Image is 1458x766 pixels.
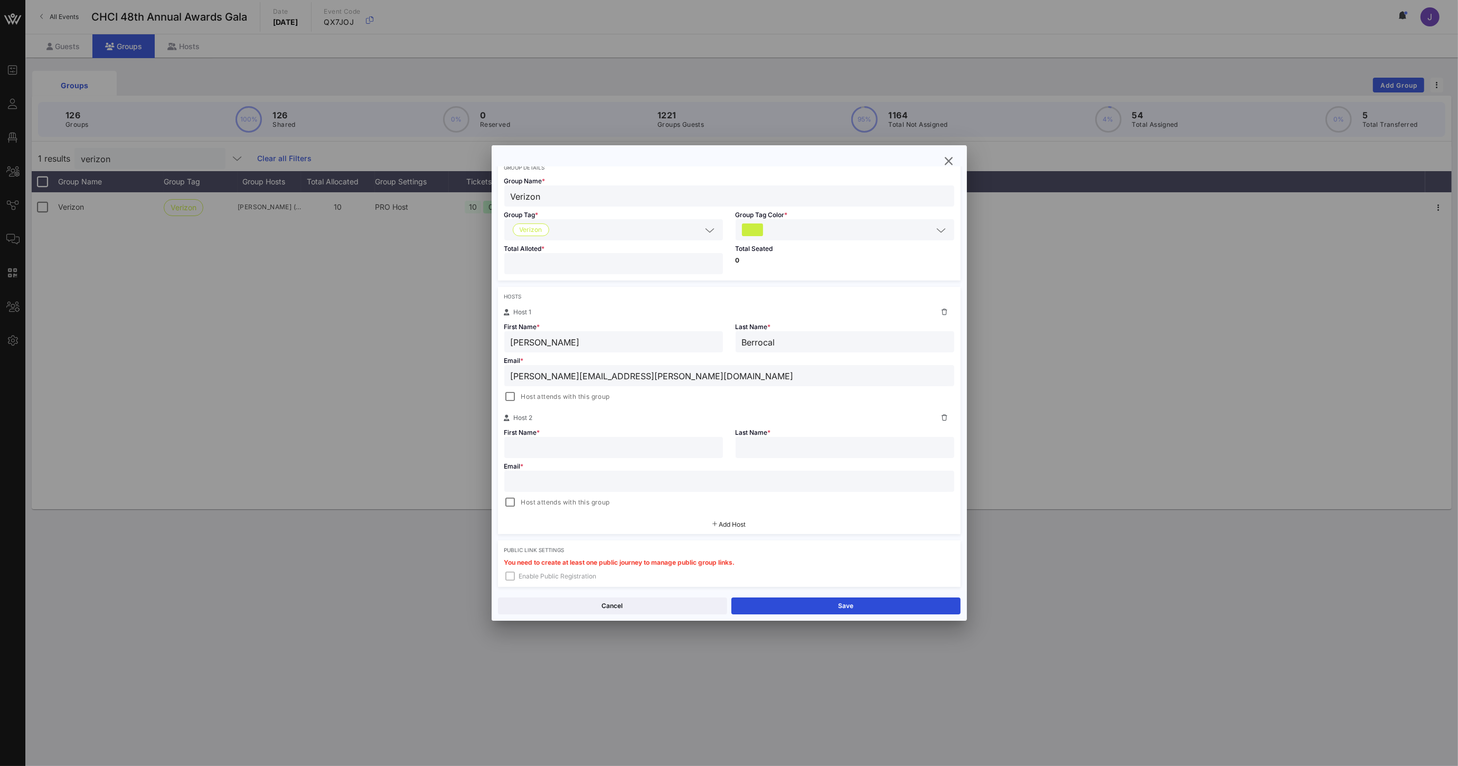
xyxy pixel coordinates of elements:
[504,357,524,365] span: Email
[504,245,545,253] span: Total Alloted
[504,547,954,553] div: Public Link Settings
[736,257,954,264] p: 0
[736,245,773,253] span: Total Seated
[712,521,746,528] button: Add Host
[520,224,542,236] span: Verizon
[504,211,539,219] span: Group Tag
[504,219,723,240] div: Verizon
[504,323,540,331] span: First Name
[504,293,954,300] div: Hosts
[521,497,610,508] span: Host attends with this group
[736,211,788,219] span: Group Tag Color
[504,558,735,566] span: You need to create at least one public journey to manage public group links.
[736,428,771,436] span: Last Name
[514,414,533,422] span: Host 2
[736,323,771,331] span: Last Name
[514,308,532,316] span: Host 1
[731,597,961,614] button: Save
[498,597,727,614] button: Cancel
[719,520,746,528] span: Add Host
[521,391,610,402] span: Host attends with this group
[504,164,954,171] div: Group Details
[504,462,524,470] span: Email
[504,428,540,436] span: First Name
[504,177,545,185] span: Group Name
